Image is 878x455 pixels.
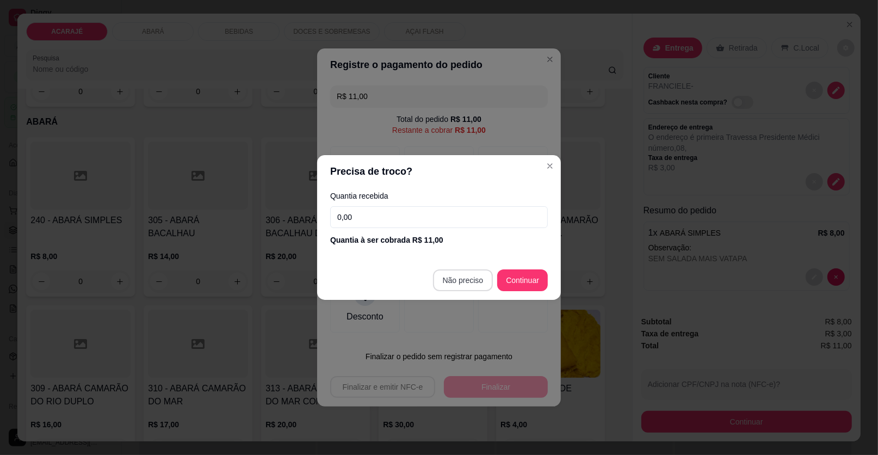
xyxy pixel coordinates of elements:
[330,235,548,245] div: Quantia à ser cobrada R$ 11,00
[541,157,559,175] button: Close
[330,192,548,200] label: Quantia recebida
[433,269,493,291] button: Não preciso
[497,269,548,291] button: Continuar
[317,155,561,188] header: Precisa de troco?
